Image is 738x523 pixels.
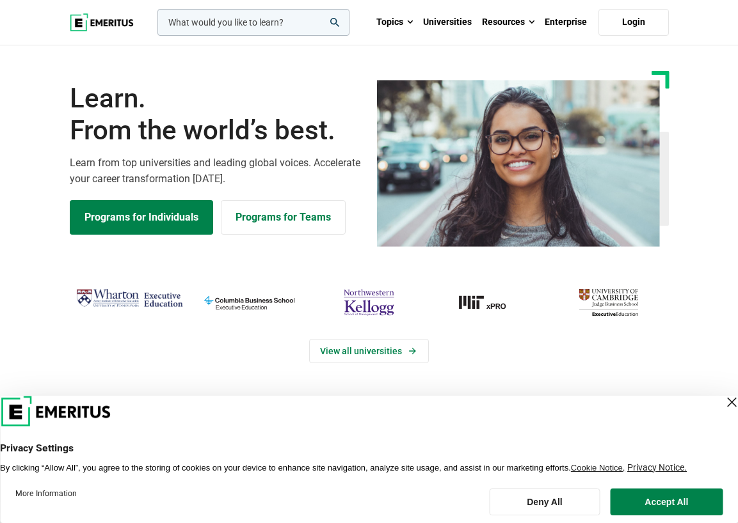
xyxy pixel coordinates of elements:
img: northwestern-kellogg [316,285,422,320]
a: Explore for Business [221,200,346,235]
img: columbia-business-school [196,285,303,320]
a: Login [598,9,669,36]
h1: Learn. [70,82,362,147]
img: Wharton Executive Education [76,285,183,311]
a: View Universities [309,339,429,363]
span: From the world’s best. [70,114,362,146]
p: Learn from top universities and leading global voices. Accelerate your career transformation [DATE]. [70,155,362,187]
img: cambridge-judge-business-school [555,285,662,320]
a: Explore Programs [70,200,213,235]
a: MIT-xPRO [435,285,542,320]
img: MIT xPRO [435,285,542,320]
input: woocommerce-product-search-field-0 [157,9,349,36]
img: Learn from the world's best [377,80,660,247]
